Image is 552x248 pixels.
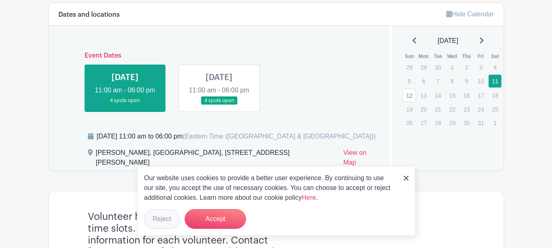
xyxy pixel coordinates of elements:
th: Sun [402,52,416,60]
div: [PERSON_NAME], [GEOGRAPHIC_DATA], [STREET_ADDRESS][PERSON_NAME] [96,148,337,171]
p: 19 [402,103,416,116]
a: View on Map [343,148,380,171]
span: [DATE] [438,36,458,46]
p: 28 [431,116,445,129]
p: 10 [474,75,487,87]
h6: Event Dates [78,52,361,60]
p: 1 [445,61,459,74]
p: 13 [417,89,430,102]
p: 6 [417,75,430,87]
p: 21 [431,103,445,116]
p: 2 [460,61,473,74]
p: 17 [474,89,487,102]
th: Sat [488,52,502,60]
p: 18 [488,89,502,102]
p: 7 [431,75,445,87]
p: 5 [402,75,416,87]
th: Wed [445,52,459,60]
p: 26 [402,116,416,129]
p: 9 [460,75,473,87]
p: 20 [417,103,430,116]
th: Mon [416,52,431,60]
p: 24 [474,103,487,116]
p: 15 [445,89,459,102]
a: Hide Calendar [446,11,494,18]
button: Accept [185,209,246,229]
h6: Dates and locations [58,11,120,19]
a: 11 [488,74,502,88]
p: 31 [474,116,487,129]
p: 1 [488,116,502,129]
p: 4 [488,61,502,74]
p: 16 [460,89,473,102]
p: 14 [431,89,445,102]
p: Our website uses cookies to provide a better user experience. By continuing to use our site, you ... [144,173,395,203]
p: 30 [431,61,445,74]
p: 23 [460,103,473,116]
p: 8 [445,75,459,87]
button: Reject [144,209,180,229]
p: 29 [417,61,430,74]
p: 29 [445,116,459,129]
th: Thu [459,52,474,60]
p: 25 [488,103,502,116]
a: Here [302,194,316,201]
p: 22 [445,103,459,116]
span: (Eastern Time ([GEOGRAPHIC_DATA] & [GEOGRAPHIC_DATA])) [183,133,376,140]
img: close_button-5f87c8562297e5c2d7936805f587ecaba9071eb48480494691a3f1689db116b3.svg [404,176,409,181]
p: 3 [474,61,487,74]
a: 12 [402,89,416,102]
p: 30 [460,116,473,129]
th: Tue [431,52,445,60]
p: 28 [402,61,416,74]
th: Fri [474,52,488,60]
p: 27 [417,116,430,129]
div: [DATE] 11:00 am to 06:00 pm [97,132,376,141]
